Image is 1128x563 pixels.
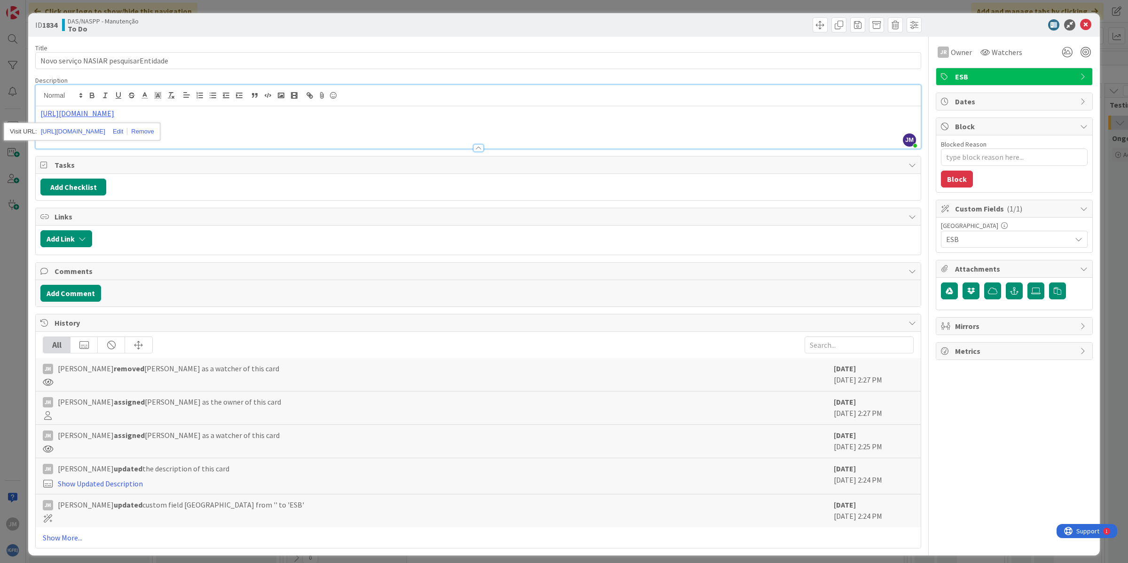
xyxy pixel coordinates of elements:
div: JM [43,500,53,510]
div: [DATE] 2:27 PM [834,396,914,420]
div: All [43,337,70,353]
span: Owner [951,47,972,58]
span: Support [20,1,43,13]
div: 1 [49,4,51,11]
b: removed [114,364,144,373]
b: [DATE] [834,364,856,373]
div: JM [43,430,53,441]
div: [DATE] 2:24 PM [834,499,914,523]
div: JM [43,364,53,374]
button: Add Link [40,230,92,247]
span: DAS/NASPP - Manutenção [68,17,139,25]
a: [URL][DOMAIN_NAME] [41,125,105,138]
span: Block [955,121,1075,132]
span: [PERSON_NAME] [PERSON_NAME] as the owner of this card [58,396,281,407]
span: Description [35,76,68,85]
div: [GEOGRAPHIC_DATA] [941,222,1088,229]
a: Show More... [43,532,914,543]
div: JM [43,397,53,407]
b: [DATE] [834,500,856,509]
span: [PERSON_NAME] custom field [GEOGRAPHIC_DATA] from '' to 'ESB' [58,499,304,510]
span: JM [903,133,916,147]
span: Tasks [55,159,904,171]
b: To Do [68,25,139,32]
b: updated [114,500,142,509]
span: [PERSON_NAME] the description of this card [58,463,229,474]
span: Custom Fields [955,203,1075,214]
span: Attachments [955,263,1075,274]
span: [PERSON_NAME] [PERSON_NAME] as a watcher of this card [58,363,279,374]
input: Search... [805,336,914,353]
b: 1834 [42,20,57,30]
span: Comments [55,266,904,277]
b: updated [114,464,142,473]
span: [PERSON_NAME] [PERSON_NAME] as a watcher of this card [58,430,280,441]
span: Metrics [955,345,1075,357]
label: Blocked Reason [941,140,987,149]
button: Add Checklist [40,179,106,195]
b: assigned [114,430,145,440]
span: History [55,317,904,328]
b: assigned [114,397,145,407]
b: [DATE] [834,430,856,440]
span: ESB [955,71,1075,82]
span: ( 1/1 ) [1007,204,1022,213]
div: JM [43,464,53,474]
a: Show Updated Description [58,479,143,488]
div: JR [938,47,949,58]
b: [DATE] [834,397,856,407]
input: type card name here... [35,52,921,69]
div: [DATE] 2:24 PM [834,463,914,489]
a: [URL][DOMAIN_NAME] [40,109,114,118]
button: Add Comment [40,285,101,302]
span: Dates [955,96,1075,107]
span: Watchers [992,47,1022,58]
span: Links [55,211,904,222]
div: [DATE] 2:27 PM [834,363,914,386]
label: Title [35,44,47,52]
span: Mirrors [955,321,1075,332]
div: [DATE] 2:25 PM [834,430,914,453]
button: Block [941,171,973,188]
span: ID [35,19,57,31]
b: [DATE] [834,464,856,473]
span: ESB [946,233,1066,246]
